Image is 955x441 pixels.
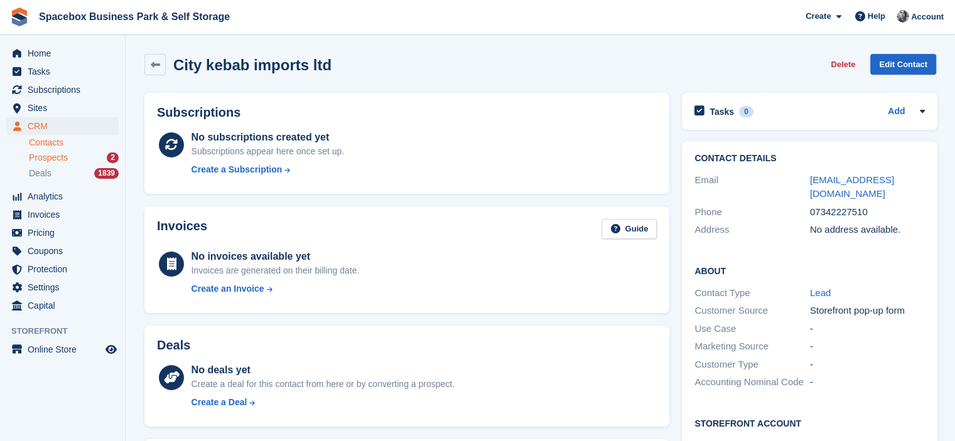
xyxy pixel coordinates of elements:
[28,81,103,98] span: Subscriptions
[810,304,925,318] div: Storefront pop-up form
[870,54,936,75] a: Edit Contact
[6,341,119,358] a: menu
[173,56,332,73] h2: City kebab imports ltd
[810,174,894,199] a: [EMAIL_ADDRESS][DOMAIN_NAME]
[192,130,345,145] div: No subscriptions created yet
[694,358,810,372] div: Customer Type
[29,167,119,180] a: Deals 1839
[888,105,905,119] a: Add
[897,10,909,23] img: SUDIPTA VIRMANI
[192,264,360,277] div: Invoices are generated on their billing date.
[28,242,103,260] span: Coupons
[6,260,119,278] a: menu
[694,173,810,201] div: Email
[157,338,190,353] h2: Deals
[192,163,283,176] div: Create a Subscription
[810,339,925,354] div: -
[806,10,831,23] span: Create
[192,282,360,295] a: Create an Invoice
[6,206,119,223] a: menu
[739,106,753,117] div: 0
[868,10,885,23] span: Help
[810,205,925,220] div: 07342227510
[810,358,925,372] div: -
[28,45,103,62] span: Home
[6,224,119,242] a: menu
[694,205,810,220] div: Phone
[694,304,810,318] div: Customer Source
[29,151,119,164] a: Prospects 2
[6,45,119,62] a: menu
[710,106,734,117] h2: Tasks
[810,223,925,237] div: No address available.
[28,63,103,80] span: Tasks
[6,117,119,135] a: menu
[6,188,119,205] a: menu
[29,167,51,179] span: Deals
[104,342,119,357] a: Preview store
[694,375,810,390] div: Accounting Nominal Code
[6,297,119,314] a: menu
[29,137,119,149] a: Contacts
[28,297,103,314] span: Capital
[192,249,360,264] div: No invoices available yet
[28,279,103,296] span: Settings
[911,11,944,23] span: Account
[694,154,925,164] h2: Contact Details
[192,396,247,409] div: Create a Deal
[192,378,455,391] div: Create a deal for this contact from here or by converting a prospect.
[602,219,657,240] a: Guide
[28,99,103,117] span: Sites
[6,63,119,80] a: menu
[6,99,119,117] a: menu
[694,339,810,354] div: Marketing Source
[10,8,29,26] img: stora-icon-8386f47178a22dfd0bd8f6a31ec36ba5ce8667c1dd55bd0f319d3a0aa187defe.svg
[94,168,119,179] div: 1839
[192,282,264,295] div: Create an Invoice
[28,206,103,223] span: Invoices
[192,145,345,158] div: Subscriptions appear here once set up.
[192,363,455,378] div: No deals yet
[6,279,119,296] a: menu
[28,341,103,358] span: Online Store
[810,375,925,390] div: -
[34,6,235,27] a: Spacebox Business Park & Self Storage
[694,286,810,300] div: Contact Type
[29,152,68,164] span: Prospects
[694,417,925,429] h2: Storefront Account
[28,224,103,242] span: Pricing
[107,152,119,163] div: 2
[6,242,119,260] a: menu
[28,117,103,135] span: CRM
[694,264,925,277] h2: About
[157,105,657,120] h2: Subscriptions
[694,322,810,336] div: Use Case
[11,325,125,337] span: Storefront
[694,223,810,237] div: Address
[810,287,831,298] a: Lead
[28,260,103,278] span: Protection
[157,219,207,240] h2: Invoices
[810,322,925,336] div: -
[192,163,345,176] a: Create a Subscription
[6,81,119,98] a: menu
[826,54,860,75] button: Delete
[192,396,455,409] a: Create a Deal
[28,188,103,205] span: Analytics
